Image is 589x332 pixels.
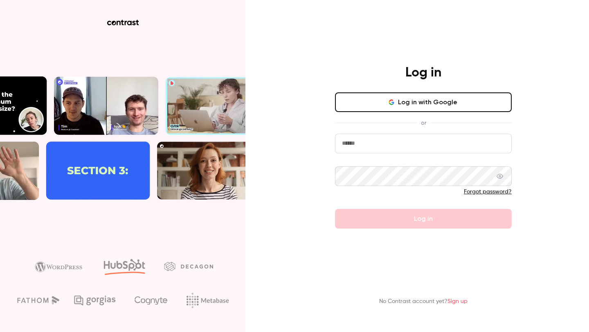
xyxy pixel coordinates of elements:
img: decagon [164,262,213,271]
h4: Log in [405,65,441,81]
span: or [417,119,430,127]
button: Log in with Google [335,92,512,112]
a: Forgot password? [464,189,512,195]
a: Sign up [447,298,468,304]
p: No Contrast account yet? [379,297,468,306]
